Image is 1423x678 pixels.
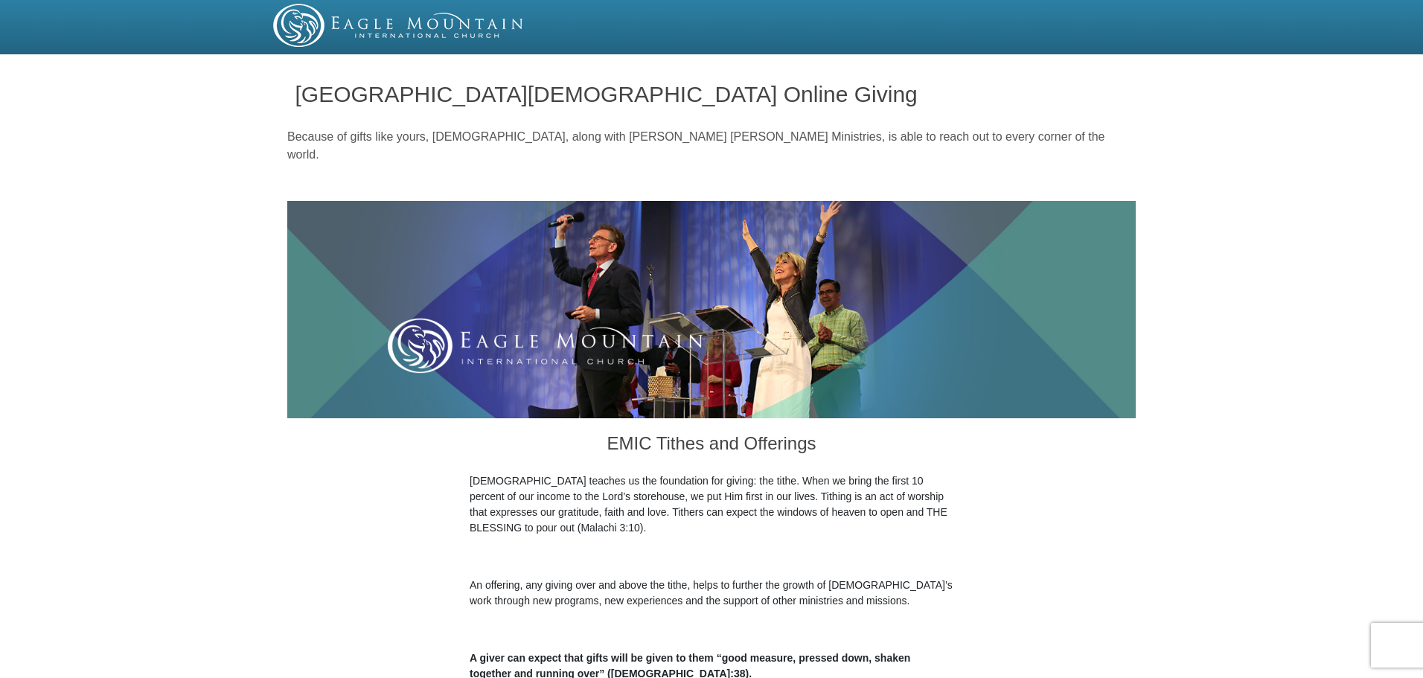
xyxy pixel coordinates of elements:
img: EMIC [273,4,525,47]
p: Because of gifts like yours, [DEMOGRAPHIC_DATA], along with [PERSON_NAME] [PERSON_NAME] Ministrie... [287,128,1136,164]
p: [DEMOGRAPHIC_DATA] teaches us the foundation for giving: the tithe. When we bring the first 10 pe... [470,473,953,536]
h3: EMIC Tithes and Offerings [470,418,953,473]
p: An offering, any giving over and above the tithe, helps to further the growth of [DEMOGRAPHIC_DAT... [470,578,953,609]
h1: [GEOGRAPHIC_DATA][DEMOGRAPHIC_DATA] Online Giving [295,82,1128,106]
